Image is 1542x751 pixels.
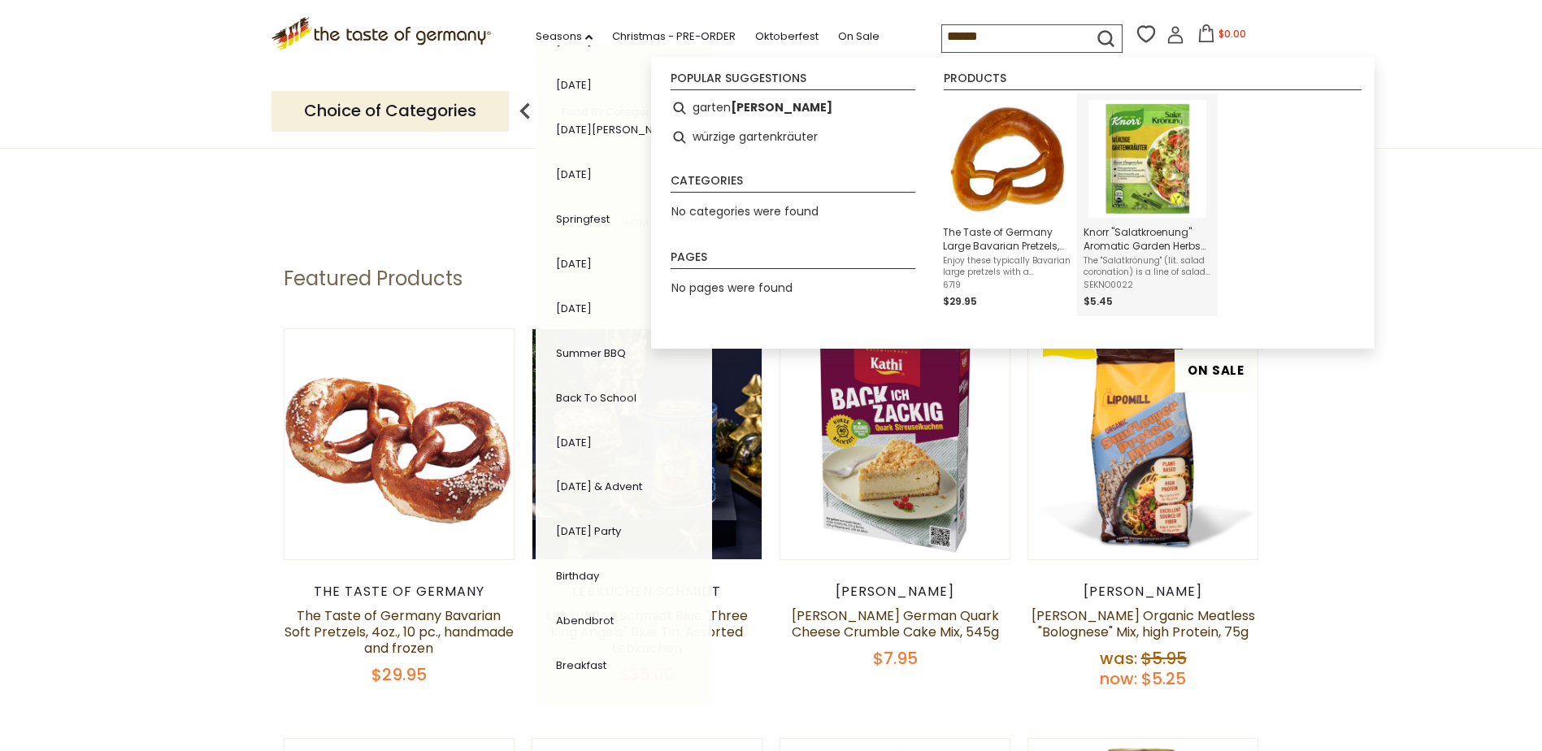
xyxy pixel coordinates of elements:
a: Birthday [556,568,599,584]
span: $5.45 [1084,294,1113,308]
img: previous arrow [509,95,541,128]
span: Enjoy these typically Bavarian large pretzels with a [PERSON_NAME] of beer, fresh radish, sweet m... [943,255,1071,278]
a: Back to School [556,390,636,406]
div: [PERSON_NAME] [1027,584,1259,600]
div: [PERSON_NAME] [780,584,1011,600]
a: [PERSON_NAME] German Quark Cheese Crumble Cake Mix, 545g [792,606,999,641]
a: [PERSON_NAME] Organic Meatless "Bolognese" Mix, high Protein, 75g [1032,606,1255,641]
a: [DATE] [556,301,592,316]
div: The Taste of Germany [284,584,515,600]
span: SEKNO0022 [1084,280,1211,291]
a: [DATE] [556,435,592,450]
a: Oktoberfest [755,28,819,46]
a: Breakfast [556,658,606,673]
a: Abendbrot [556,613,614,628]
a: [DATE] & Advent [556,479,642,494]
a: Seasons [536,28,593,46]
img: The Taste of Germany Bavarian Soft Pretzels, 4oz., 10 pc., handmade and frozen [285,329,515,559]
li: Popular suggestions [671,72,915,90]
a: Springfest [556,211,610,227]
li: Pages [671,251,915,269]
span: $5.25 [1141,667,1186,690]
span: 6719 [943,280,1071,291]
span: $7.95 [873,647,918,670]
div: Lebkuchen Schmidt [532,584,763,600]
a: [DATE] [556,256,592,271]
a: The Taste of Germany Bavarian Soft Pretzels, 4oz., 10 pc., handmade and frozen [285,606,514,658]
a: [DATE][PERSON_NAME] [556,122,680,137]
span: The Taste of Germany Large Bavarian Pretzels, 10 oz, 5 pack [943,225,1071,253]
li: würzige gartenkräuter [664,123,922,152]
span: No categories were found [671,203,819,219]
a: [DATE] [556,77,592,93]
a: The Taste of Germany Large Bavarian Pretzels, 10 oz, 5 packEnjoy these typically Bavarian large p... [943,100,1071,310]
button: $0.00 [1188,24,1257,49]
span: $29.95 [371,663,427,686]
li: Categories [671,175,915,193]
a: On Sale [838,28,880,46]
p: Choice of Categories [271,91,509,131]
span: Knorr "Salatkroenung" Aromatic Garden Herbs Salad Dressing, 5 sachets [1084,225,1211,253]
span: $5.95 [1141,647,1187,670]
b: [PERSON_NAME] [731,98,832,117]
a: [DATE] Party [556,523,621,539]
li: The Taste of Germany Large Bavarian Pretzels, 10 oz, 5 pack [936,93,1077,316]
li: gartenkräuter [664,93,922,123]
img: Lebkuchen Schmidt Blue "Three King Angels" Blue Tin, Assorted Lebkuchen [532,329,762,559]
a: Summer BBQ [556,345,626,361]
a: Knorr "Salatkroenung" Aromatic Garden Herbs Salad Dressing, 5 sachetsThe "Salatkrönung" (lit. sal... [1084,100,1211,310]
a: Christmas - PRE-ORDER [612,28,736,46]
img: Lamotte Organic Meatless "Bolognese" Mix, high Protein, 75g [1028,329,1258,559]
li: Products [944,72,1362,90]
span: $0.00 [1218,27,1246,41]
img: Kathi German Quark Cheese Crumble Cake Mix, 545g [780,329,1010,559]
span: $29.95 [943,294,977,308]
h1: Featured Products [284,267,463,291]
div: Instant Search Results [651,57,1375,349]
li: Knorr "Salatkroenung" Aromatic Garden Herbs Salad Dressing, 5 sachets [1077,93,1218,316]
label: Now: [1100,667,1137,690]
a: [DATE] [556,167,592,182]
span: The "Salatkrönung" (lit. salad coronation) is a line of salad dressing mixes with carefully selec... [1084,255,1211,278]
label: Was: [1100,647,1137,670]
span: No pages were found [671,280,793,296]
